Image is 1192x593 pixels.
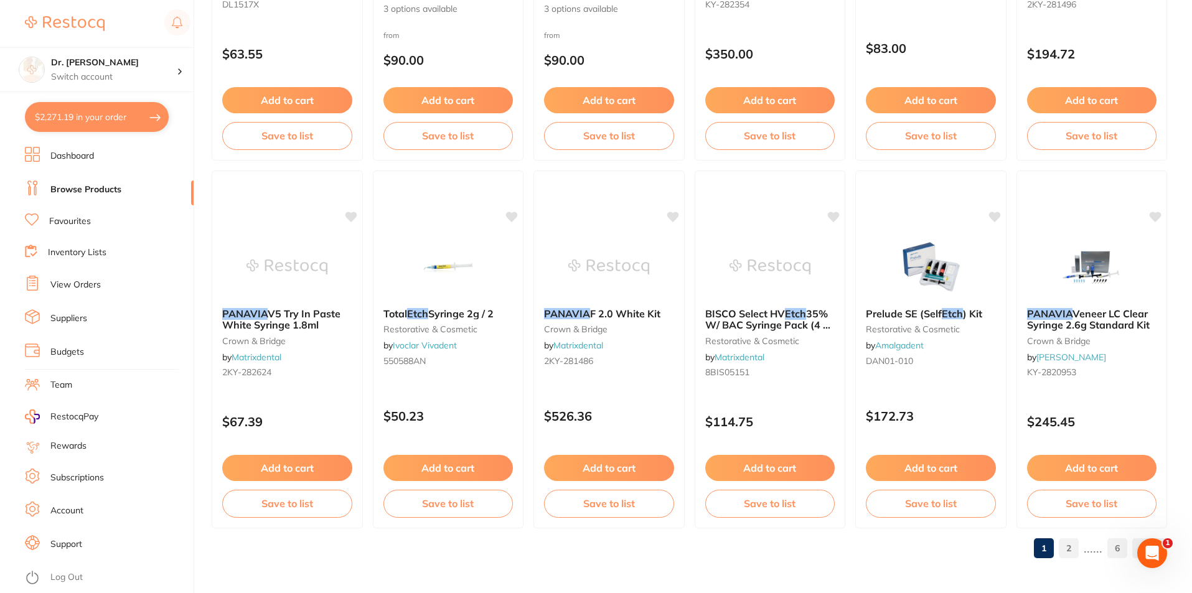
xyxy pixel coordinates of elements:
img: Restocq Logo [25,16,105,31]
button: Save to list [222,490,352,517]
em: Etch [785,307,806,320]
b: PANAVIA F 2.0 White Kit [544,308,674,319]
em: PANAVIA [1027,307,1072,320]
img: PANAVIA Veneer LC Clear Syringe 2.6g Standard Kit [1051,236,1132,298]
button: Save to list [383,490,514,517]
img: PANAVIA V5 Try In Paste White Syringe 1.8ml [246,236,327,298]
b: PANAVIA V5 Try In Paste White Syringe 1.8ml [222,308,352,331]
span: V5 Try In Paste White Syringe 1.8ml [222,307,340,331]
a: Matrixdental [715,352,764,363]
span: by [222,352,281,363]
a: Support [50,538,82,551]
span: BISCO Select HV [705,307,785,320]
a: Suppliers [50,312,87,325]
span: 550588AN [383,355,426,367]
img: Total Etch Syringe 2g / 2 [408,236,489,298]
a: Restocq Logo [25,9,105,38]
button: Add to cart [544,87,674,113]
p: $63.55 [222,47,352,61]
a: RestocqPay [25,409,98,424]
img: Dr. Kim Carr [19,57,44,82]
button: Add to cart [383,455,514,481]
span: by [866,340,924,351]
a: Budgets [50,346,84,358]
p: $90.00 [383,53,514,67]
img: RestocqPay [25,409,40,424]
p: $83.00 [866,41,996,55]
small: restorative & cosmetic [383,324,514,334]
a: Favourites [49,215,91,228]
img: PANAVIA F 2.0 White Kit [568,236,649,298]
span: Veneer LC Clear Syringe 2.6g Standard Kit [1027,307,1150,331]
a: Log Out [50,571,83,584]
b: PANAVIA Veneer LC Clear Syringe 2.6g Standard Kit [1027,308,1157,331]
b: Total Etch Syringe 2g / 2 [383,308,514,319]
span: 3 options available [544,3,674,16]
a: Account [50,505,83,517]
p: $67.39 [222,414,352,429]
span: by [383,340,457,351]
b: BISCO Select HV Etch 35% W/ BAC Syringe Pack (4 X 5gm) [705,308,835,331]
p: ...... [1084,541,1102,555]
button: Save to list [383,122,514,149]
a: View Orders [50,279,101,291]
span: Total [383,307,407,320]
a: Rewards [50,440,87,452]
span: 35% W/ BAC Syringe Pack (4 X 5gm) [705,307,830,343]
iframe: Intercom live chat [1137,538,1167,568]
em: PANAVIA [222,307,268,320]
em: Etch [407,307,428,320]
em: PANAVIA [544,307,590,320]
h4: Dr. Kim Carr [51,57,177,69]
a: Inventory Lists [48,246,106,259]
p: $50.23 [383,409,514,423]
img: Prelude SE (Self Etch) Kit [890,236,971,298]
button: Add to cart [705,455,835,481]
a: Matrixdental [553,340,603,351]
a: Subscriptions [50,472,104,484]
span: by [544,340,603,351]
a: 2 [1059,536,1079,561]
button: Save to list [544,122,674,149]
button: Add to cart [1027,455,1157,481]
b: Prelude SE (Self Etch) Kit [866,308,996,319]
a: Amalgadent [875,340,924,351]
span: F 2.0 White Kit [590,307,660,320]
small: crown & bridge [544,324,674,334]
a: Team [50,379,72,391]
small: restorative & cosmetic [705,336,835,346]
button: Save to list [866,122,996,149]
em: Etch [942,307,963,320]
span: 2KY-281486 [544,355,593,367]
small: crown & bridge [1027,336,1157,346]
span: from [383,30,400,40]
p: $350.00 [705,47,835,61]
p: $194.72 [1027,47,1157,61]
span: 1 [1163,538,1173,548]
a: Ivoclar Vivadent [393,340,457,351]
span: Prelude SE (Self [866,307,942,320]
button: Add to cart [383,87,514,113]
button: Add to cart [222,455,352,481]
a: 6 [1107,536,1127,561]
a: Browse Products [50,184,121,196]
p: $90.00 [544,53,674,67]
span: by [1027,352,1106,363]
a: Matrixdental [232,352,281,363]
small: crown & bridge [222,336,352,346]
button: Add to cart [866,455,996,481]
button: Save to list [544,490,674,517]
button: Save to list [705,490,835,517]
span: KY-2820953 [1027,367,1076,378]
span: RestocqPay [50,411,98,423]
a: Dashboard [50,150,94,162]
button: Add to cart [866,87,996,113]
button: Save to list [1027,122,1157,149]
button: Save to list [705,122,835,149]
a: 1 [1034,536,1054,561]
button: Save to list [222,122,352,149]
button: Add to cart [1027,87,1157,113]
p: $172.73 [866,409,996,423]
button: Save to list [1027,490,1157,517]
button: Add to cart [705,87,835,113]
